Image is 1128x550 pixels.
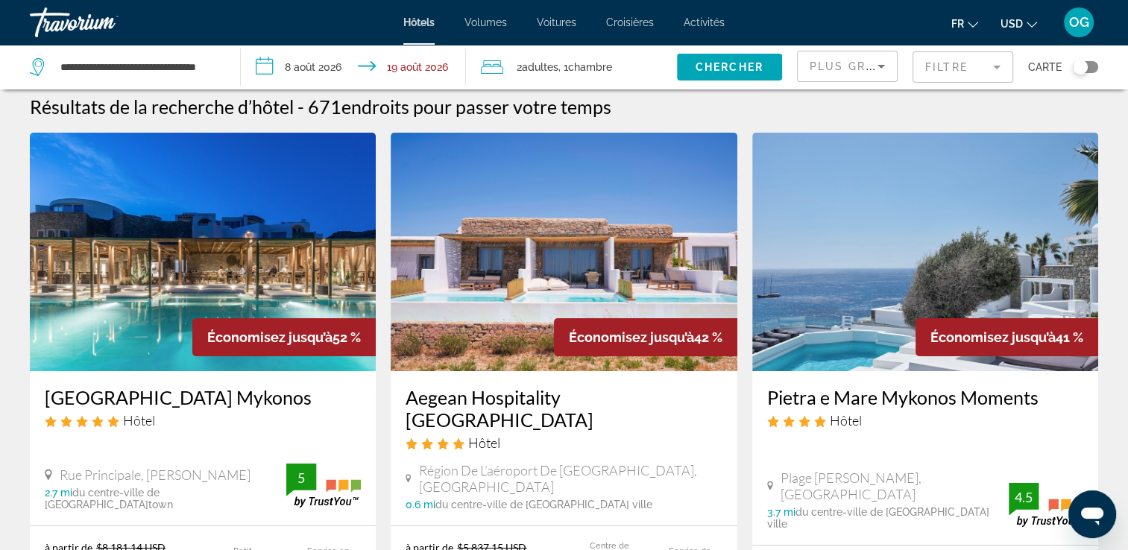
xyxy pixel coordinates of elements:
span: endroits pour passer votre temps [341,95,611,118]
a: Hôtels [403,16,435,28]
button: Date d’arrivée : 8 août 2026 Date de départ : 19 août 2026 [241,45,467,89]
button: Filtre [913,51,1013,83]
span: Hôtel [830,412,862,429]
a: Croisières [606,16,654,28]
span: Économisez jusqu’à [569,329,694,345]
span: Plage [PERSON_NAME], [GEOGRAPHIC_DATA] [781,470,1009,502]
div: 4.5 [1009,488,1039,506]
a: Pietra e Mare Mykonos Moments [767,386,1083,408]
span: Chambre [568,61,612,73]
h2: 671 [308,95,611,118]
span: Fr [951,18,964,30]
a: Activités [684,16,725,28]
span: 3.7 mi [767,506,795,518]
button: Voyageurs : 2 adultes, 0 enfants [466,45,677,89]
div: Hôtel 4 étoiles [406,434,722,451]
div: 42 % [554,318,737,356]
button: Changer de devise [1001,13,1037,34]
span: Chercher [696,61,763,73]
span: Hôtel [468,434,500,451]
span: Adultes [522,61,558,73]
a: Volumes [464,16,507,28]
font: town [45,487,173,511]
font: , 1 [558,61,568,73]
button: Menu utilisateur [1059,7,1098,38]
span: Rue principale, [PERSON_NAME] [60,467,251,483]
h1: Résultats de la recherche d’hôtel [30,95,294,118]
span: Économisez jusqu’à [207,329,333,345]
span: USD [1001,18,1023,30]
div: 52 % [192,318,376,356]
img: Image de l’hôtel [752,133,1098,371]
button: Changer la langue [951,13,978,34]
img: Image de l’hôtel [391,133,737,371]
span: Carte [1028,57,1062,78]
span: Économisez jusqu’à [930,329,1056,345]
span: Région de l’aéroport de [GEOGRAPHIC_DATA], [GEOGRAPHIC_DATA] [419,462,722,495]
font: 2 [517,61,522,73]
mat-select: Trier par [810,57,885,75]
a: Voitures [537,16,576,28]
img: trustyou-badge.svg [286,464,361,508]
span: Hôtel [123,412,155,429]
img: Image de l’hôtel [30,133,376,371]
button: Chercher [677,54,782,80]
div: Hôtel 5 étoiles [45,412,361,429]
span: - [297,95,304,118]
div: 5 [286,469,316,487]
span: du centre-ville de [GEOGRAPHIC_DATA] [45,487,160,511]
img: trustyou-badge.svg [1009,483,1083,527]
span: 0.6 mi [406,499,435,511]
span: du centre-ville de [GEOGRAPHIC_DATA] ville [435,499,652,511]
button: Basculer la carte [1062,60,1098,74]
span: 2.7 mi [45,487,72,499]
span: du centre-ville de [GEOGRAPHIC_DATA] ville [767,506,989,530]
a: Travorium [30,3,179,42]
div: Hôtel 4 étoiles [767,412,1083,429]
span: Plus grandes économies [810,60,988,72]
a: [GEOGRAPHIC_DATA] Mykonos [45,386,361,408]
span: OG [1069,15,1089,30]
iframe: Bouton de lancement de la fenêtre de messagerie [1068,490,1116,538]
a: Aegean Hospitality [GEOGRAPHIC_DATA] [406,386,722,431]
div: 41 % [916,318,1098,356]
